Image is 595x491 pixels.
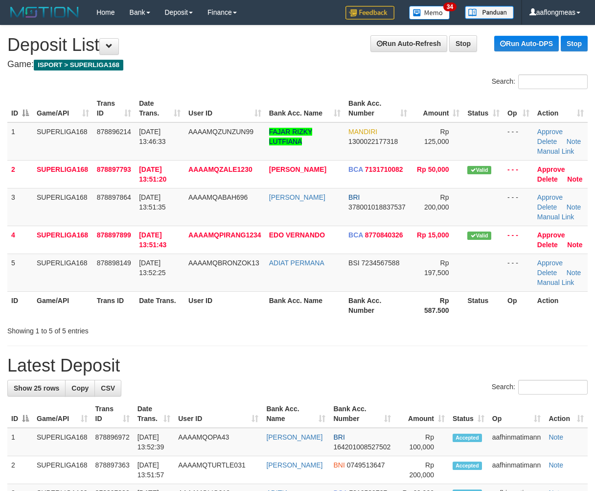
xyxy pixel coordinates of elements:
span: Accepted [453,462,482,470]
td: 2 [7,160,33,188]
span: AAAAMQZALE1230 [188,165,252,173]
td: [DATE] 13:52:39 [134,428,175,456]
a: Delete [537,203,557,211]
td: SUPERLIGA168 [33,254,93,291]
input: Search: [518,74,588,89]
a: [PERSON_NAME] [269,165,326,173]
span: [DATE] 13:52:25 [139,259,166,277]
span: Copy 7234567588 to clipboard [362,259,400,267]
td: SUPERLIGA168 [33,226,93,254]
span: CSV [101,384,115,392]
div: Showing 1 to 5 of 5 entries [7,322,241,336]
span: Valid transaction [467,232,491,240]
td: aafhinmatimann [488,456,545,484]
span: Copy 0749513647 to clipboard [347,461,385,469]
a: Note [567,175,582,183]
span: [DATE] 13:51:43 [139,231,166,249]
th: Date Trans.: activate to sort column ascending [135,94,184,122]
td: 1 [7,428,33,456]
th: Date Trans. [135,291,184,319]
span: AAAAMQPIRANG1234 [188,231,261,239]
td: aafhinmatimann [488,428,545,456]
img: panduan.png [465,6,514,19]
td: 878897363 [92,456,134,484]
a: Note [549,433,563,441]
a: Copy [65,380,95,397]
a: Delete [537,241,558,249]
th: Status [463,291,503,319]
a: Run Auto-Refresh [370,35,447,52]
input: Search: [518,380,588,395]
a: Manual Link [537,213,574,221]
a: Stop [561,36,588,51]
th: Game/API: activate to sort column ascending [33,400,92,428]
span: BSI [348,259,360,267]
img: Feedback.jpg [345,6,394,20]
th: Trans ID: activate to sort column ascending [93,94,135,122]
label: Search: [492,380,588,395]
a: [PERSON_NAME] [269,193,325,201]
span: 878897864 [97,193,131,201]
span: BRI [333,433,344,441]
th: Op: activate to sort column ascending [503,94,533,122]
th: Bank Acc. Number [344,291,411,319]
th: User ID: activate to sort column ascending [184,94,265,122]
span: 878896214 [97,128,131,136]
a: Approve [537,231,565,239]
td: - - - [503,160,533,188]
img: Button%20Memo.svg [409,6,450,20]
th: User ID [184,291,265,319]
img: MOTION_logo.png [7,5,82,20]
a: Note [567,241,582,249]
th: Status: activate to sort column ascending [463,94,503,122]
td: AAAAMQTURTLE031 [174,456,262,484]
span: BCA [348,231,363,239]
a: Show 25 rows [7,380,66,397]
a: Manual Link [537,279,574,286]
span: BNI [333,461,344,469]
td: Rp 200,000 [395,456,449,484]
td: - - - [503,122,533,161]
td: - - - [503,226,533,254]
td: 2 [7,456,33,484]
span: 34 [443,2,457,11]
td: SUPERLIGA168 [33,456,92,484]
a: Delete [537,175,558,183]
span: Rp 125,000 [424,128,449,145]
span: Rp 197,500 [424,259,449,277]
a: ADIAT PERMANA [269,259,324,267]
h1: Latest Deposit [7,356,588,375]
th: ID [7,291,33,319]
td: AAAAMQOPA43 [174,428,262,456]
h4: Game: [7,60,588,70]
span: 878897899 [97,231,131,239]
span: Copy [71,384,89,392]
th: Date Trans.: activate to sort column ascending [134,400,175,428]
td: 1 [7,122,33,161]
a: FAJAR RIZKY LUTFIANA [269,128,313,145]
a: Approve [537,165,565,173]
th: Status: activate to sort column ascending [449,400,488,428]
td: 3 [7,188,33,226]
td: 878896972 [92,428,134,456]
a: Note [567,269,581,277]
td: - - - [503,254,533,291]
a: Approve [537,193,563,201]
td: SUPERLIGA168 [33,188,93,226]
th: ID: activate to sort column descending [7,400,33,428]
span: Accepted [453,434,482,442]
a: Note [549,461,563,469]
a: CSV [94,380,121,397]
th: Bank Acc. Number: activate to sort column ascending [329,400,394,428]
td: 5 [7,254,33,291]
th: Op: activate to sort column ascending [488,400,545,428]
th: Amount: activate to sort column ascending [411,94,463,122]
a: [PERSON_NAME] [266,433,322,441]
th: User ID: activate to sort column ascending [174,400,262,428]
th: Trans ID [93,291,135,319]
span: [DATE] 13:46:33 [139,128,166,145]
span: Rp 50,000 [417,165,449,173]
th: Game/API [33,291,93,319]
th: Action [533,291,588,319]
th: Bank Acc. Number: activate to sort column ascending [344,94,411,122]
